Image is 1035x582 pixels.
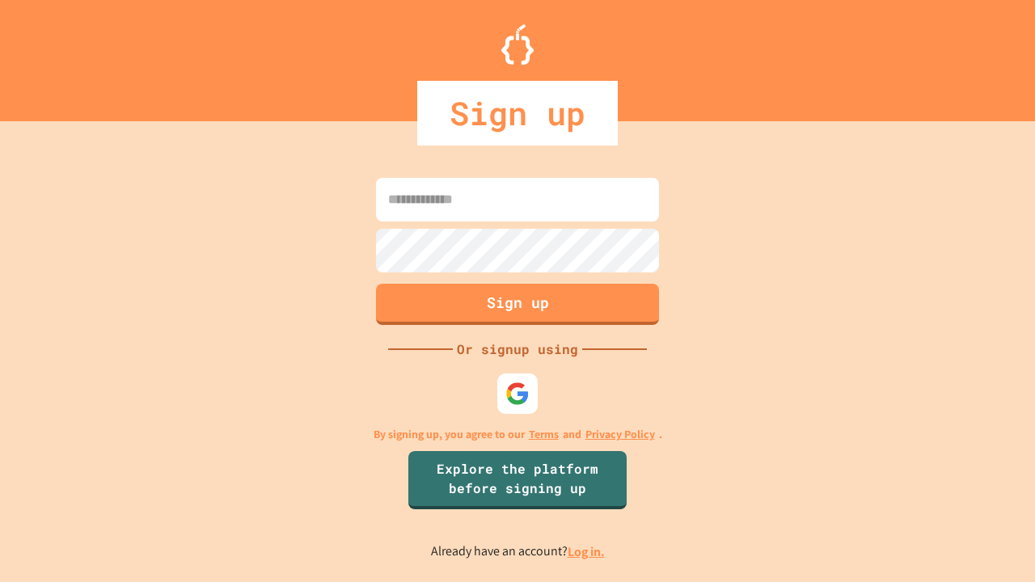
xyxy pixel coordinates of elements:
[431,542,605,562] p: Already have an account?
[453,339,582,359] div: Or signup using
[376,284,659,325] button: Sign up
[585,426,655,443] a: Privacy Policy
[501,24,534,65] img: Logo.svg
[408,451,627,509] a: Explore the platform before signing up
[568,543,605,560] a: Log in.
[417,81,618,145] div: Sign up
[374,426,662,443] p: By signing up, you agree to our and .
[505,382,530,406] img: google-icon.svg
[529,426,559,443] a: Terms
